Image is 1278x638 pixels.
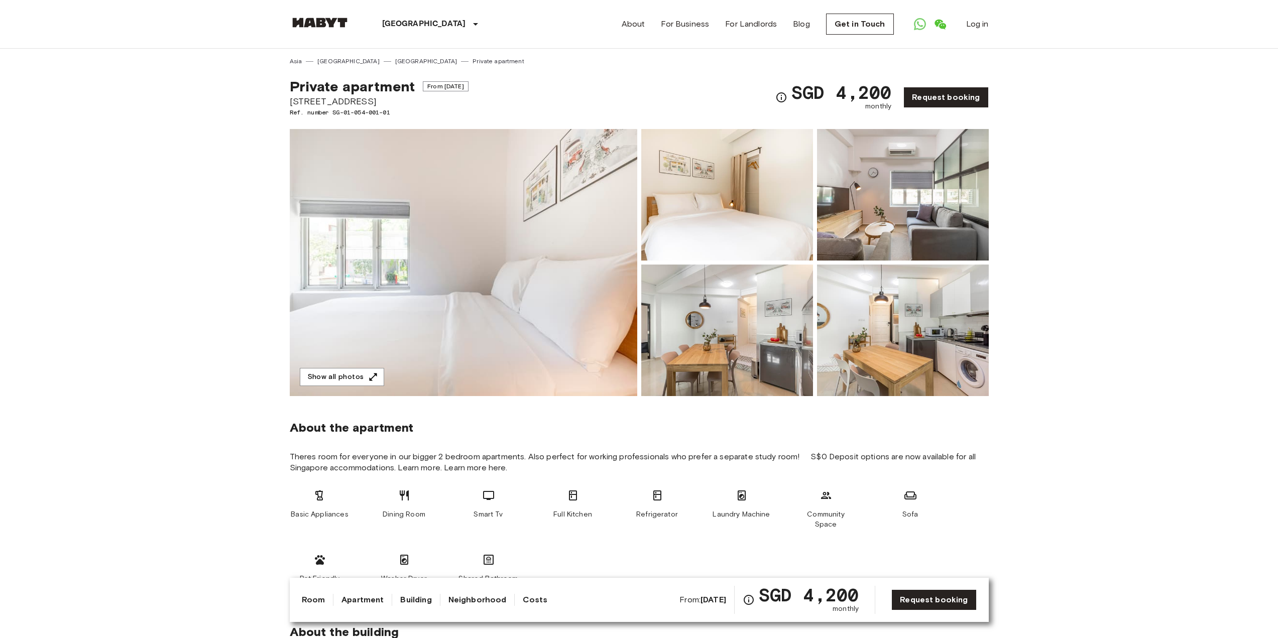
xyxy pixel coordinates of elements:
span: From: [679,594,726,605]
a: Neighborhood [448,594,507,606]
span: SGD 4,200 [759,586,859,604]
a: Costs [523,594,547,606]
a: Blog [793,18,810,30]
span: Community Space [796,509,856,530]
span: monthly [865,101,891,111]
img: Picture of unit SG-01-054-001-01 [817,265,989,396]
a: Log in [966,18,989,30]
a: Request booking [903,87,988,108]
a: For Landlords [725,18,777,30]
span: Private apartment [290,78,415,95]
p: [GEOGRAPHIC_DATA] [382,18,466,30]
button: Show all photos [300,368,384,387]
span: About the apartment [290,420,414,435]
span: Shared Bathroom [458,574,518,584]
a: [GEOGRAPHIC_DATA] [317,57,380,66]
span: From [DATE] [423,81,469,91]
span: Washer Dryer [381,574,427,584]
span: SGD 4,200 [791,83,891,101]
span: Full Kitchen [553,509,592,520]
b: [DATE] [701,595,726,604]
span: Laundry Machine [713,509,770,520]
span: Theres room for everyone in our bigger 2 bedroom apartments. Also perfect for working professiona... [290,451,989,473]
img: Picture of unit SG-01-054-001-01 [641,129,813,261]
span: Sofa [902,509,918,520]
a: Private apartment [473,57,524,66]
span: Refrigerator [636,509,678,520]
svg: Check cost overview for full price breakdown. Please note that discounts apply to new joiners onl... [775,91,787,103]
a: Asia [290,57,302,66]
span: monthly [833,604,859,614]
a: Room [302,594,325,606]
img: Picture of unit SG-01-054-001-01 [641,265,813,396]
span: [STREET_ADDRESS] [290,95,469,108]
a: For Business [661,18,709,30]
img: Picture of unit SG-01-054-001-01 [817,129,989,261]
a: Building [400,594,431,606]
a: About [622,18,645,30]
a: [GEOGRAPHIC_DATA] [395,57,457,66]
a: Get in Touch [826,14,894,35]
img: Marketing picture of unit SG-01-054-001-01 [290,129,637,396]
a: Apartment [341,594,384,606]
span: Dining Room [383,509,425,520]
span: Pet Friendly [300,574,340,584]
a: Open WhatsApp [910,14,930,34]
span: Ref. number SG-01-054-001-01 [290,108,469,117]
img: Habyt [290,18,350,28]
span: Smart Tv [474,509,503,520]
svg: Check cost overview for full price breakdown. Please note that discounts apply to new joiners onl... [743,594,755,606]
a: Request booking [891,589,976,610]
a: Open WeChat [930,14,950,34]
span: Basic Appliances [291,509,348,520]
